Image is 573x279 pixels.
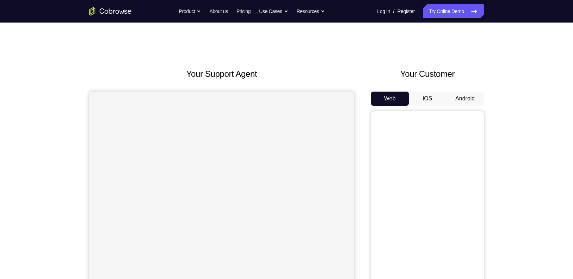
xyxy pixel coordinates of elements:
[371,92,409,106] button: Web
[89,68,354,80] h2: Your Support Agent
[409,92,446,106] button: iOS
[423,4,484,18] a: Try Online Demo
[393,7,394,15] span: /
[398,4,415,18] a: Register
[89,7,131,15] a: Go to the home page
[446,92,484,106] button: Android
[371,68,484,80] h2: Your Customer
[236,4,251,18] a: Pricing
[377,4,390,18] a: Log In
[209,4,228,18] a: About us
[179,4,201,18] button: Product
[259,4,288,18] button: Use Cases
[297,4,325,18] button: Resources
